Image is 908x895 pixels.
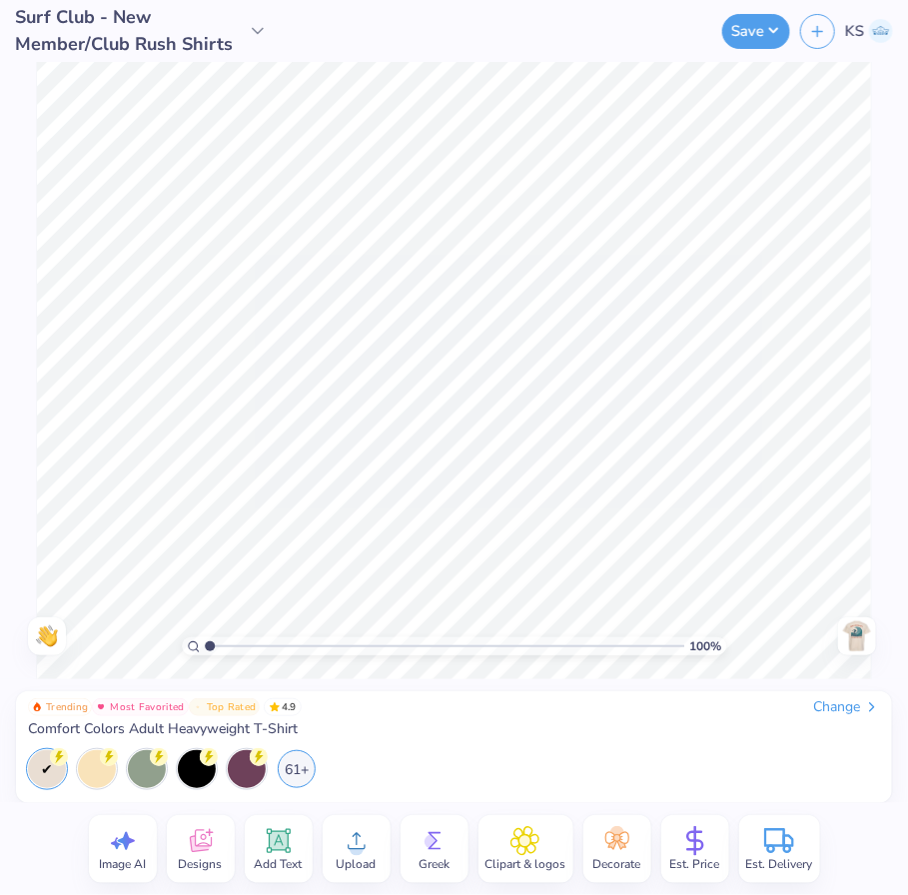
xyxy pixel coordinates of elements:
span: Decorate [593,856,641,872]
button: Save [722,14,790,49]
img: Kelly Sherak [869,19,893,43]
span: Upload [337,856,377,872]
img: Most Favorited sort [96,702,106,712]
span: Comfort Colors Adult Heavyweight T-Shirt [28,720,298,738]
div: 61+ [278,750,316,788]
span: Greek [419,856,450,872]
span: Add Text [255,856,303,872]
span: Designs [179,856,223,872]
img: Back [841,620,873,652]
button: Badge Button [92,698,188,716]
span: 100 % [689,637,721,655]
span: Top Rated [207,702,257,712]
span: Most Favorited [110,702,184,712]
span: KS [845,20,864,43]
div: Change [813,698,880,716]
img: Top Rated sort [193,702,203,712]
span: Image AI [99,856,146,872]
span: Surf Club - New Member/Club Rush Shirts [15,4,243,58]
a: KS [845,19,893,43]
span: Trending [46,702,88,712]
button: Badge Button [189,698,261,716]
button: Badge Button [28,698,92,716]
span: 4.9 [264,698,302,716]
img: Trending sort [32,702,42,712]
span: Clipart & logos [485,856,566,872]
span: Est. Price [670,856,720,872]
span: Est. Delivery [746,856,813,872]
